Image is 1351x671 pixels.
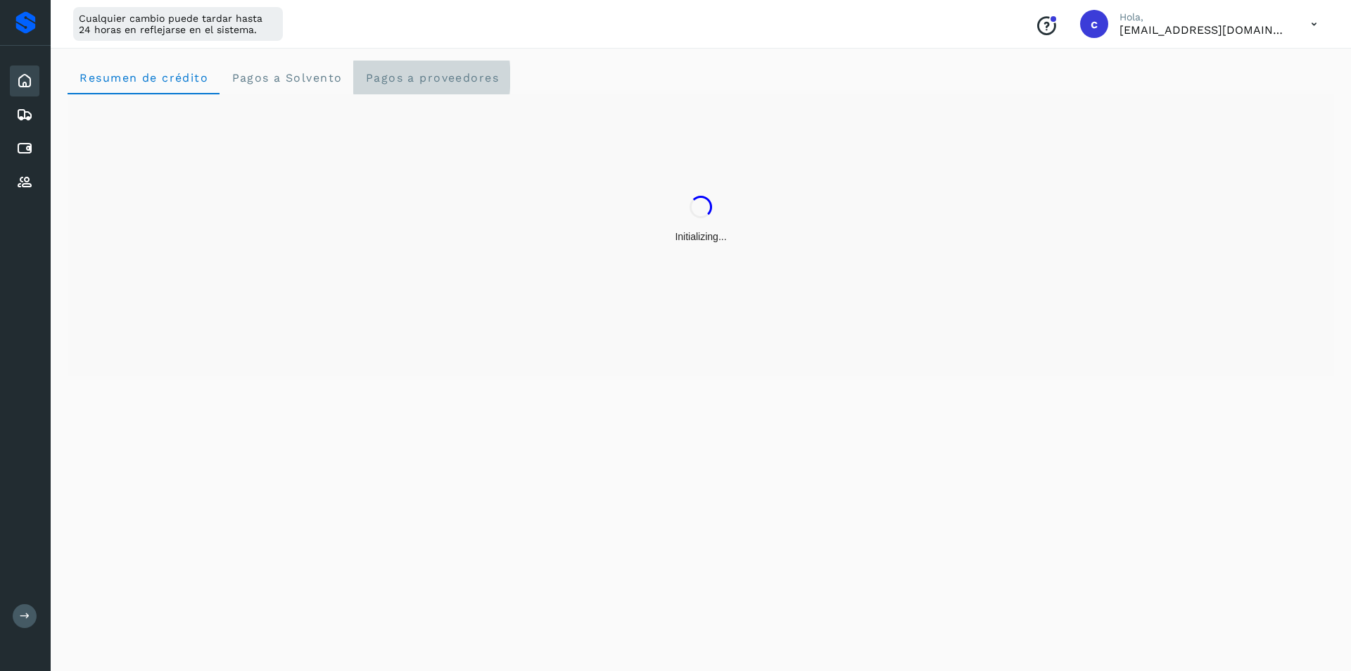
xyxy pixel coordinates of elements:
span: Pagos a Solvento [231,71,342,84]
span: Pagos a proveedores [364,71,499,84]
div: Embarques [10,99,39,130]
div: Inicio [10,65,39,96]
div: Cualquier cambio puede tardar hasta 24 horas en reflejarse en el sistema. [73,7,283,41]
p: Hola, [1120,11,1288,23]
p: contabilidad5@easo.com [1120,23,1288,37]
div: Cuentas por pagar [10,133,39,164]
div: Proveedores [10,167,39,198]
span: Resumen de crédito [79,71,208,84]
